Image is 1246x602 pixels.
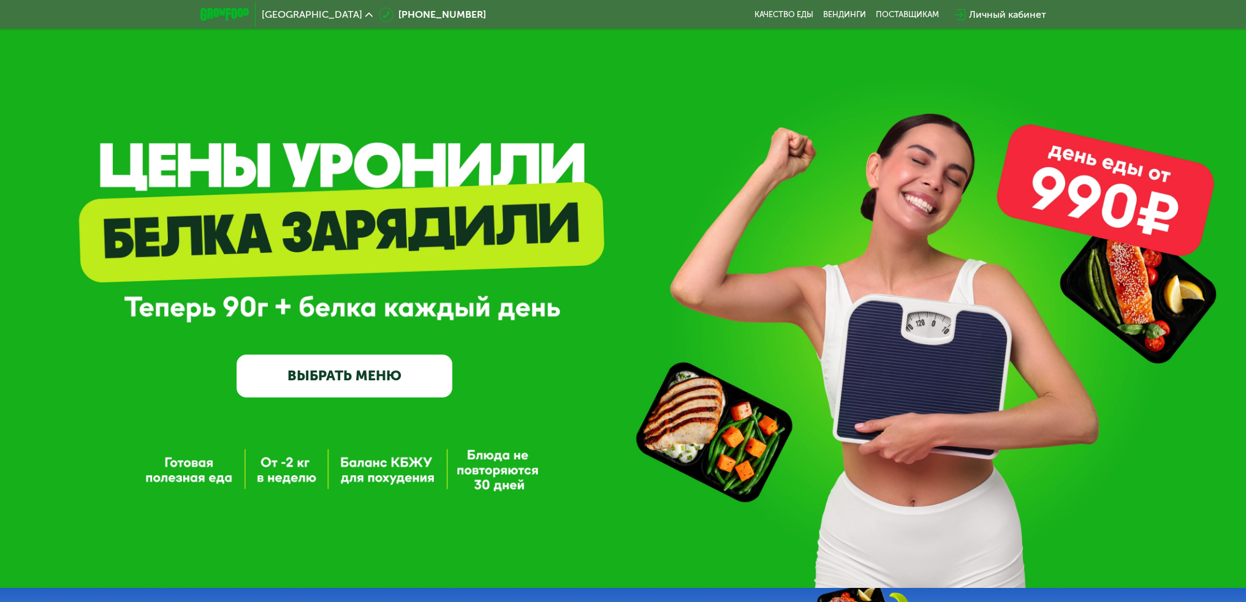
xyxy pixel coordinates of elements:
a: Качество еды [754,10,813,20]
a: Вендинги [823,10,866,20]
a: [PHONE_NUMBER] [379,7,486,22]
a: ВЫБРАТЬ МЕНЮ [237,355,452,398]
span: [GEOGRAPHIC_DATA] [262,10,362,20]
div: поставщикам [876,10,939,20]
div: Личный кабинет [969,7,1046,22]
